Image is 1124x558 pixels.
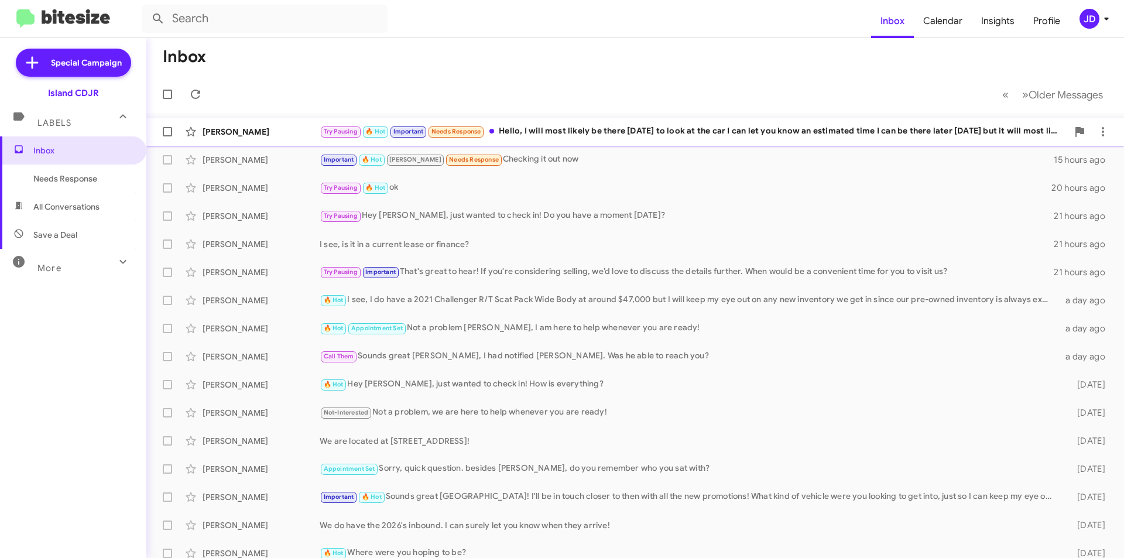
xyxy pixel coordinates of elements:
input: Search [142,5,388,33]
div: [PERSON_NAME] [203,463,320,475]
div: [PERSON_NAME] [203,210,320,222]
a: Insights [972,4,1024,38]
div: [PERSON_NAME] [203,182,320,194]
a: Profile [1024,4,1070,38]
div: 20 hours ago [1051,182,1115,194]
span: Labels [37,118,71,128]
div: [PERSON_NAME] [203,519,320,531]
span: Call Them [324,352,354,360]
span: 🔥 Hot [324,324,344,332]
span: Try Pausing [324,268,358,276]
div: a day ago [1058,323,1115,334]
div: [DATE] [1058,379,1115,391]
div: [DATE] [1058,491,1115,503]
div: [PERSON_NAME] [203,266,320,278]
span: Save a Deal [33,229,77,241]
div: [PERSON_NAME] [203,154,320,166]
div: Sounds great [GEOGRAPHIC_DATA]! I'll be in touch closer to then with all the new promotions! What... [320,490,1058,504]
div: Sounds great [PERSON_NAME], I had notified [PERSON_NAME]. Was he able to reach you? [320,350,1058,363]
div: [PERSON_NAME] [203,351,320,362]
span: Inbox [33,145,133,156]
span: 🔥 Hot [324,549,344,557]
span: 🔥 Hot [362,156,382,163]
span: Needs Response [449,156,499,163]
span: » [1022,87,1029,102]
span: All Conversations [33,201,100,213]
div: [PERSON_NAME] [203,295,320,306]
a: Calendar [914,4,972,38]
div: Sorry, quick question. besides [PERSON_NAME], do you remember who you sat with? [320,462,1058,475]
div: 21 hours ago [1054,266,1115,278]
div: Hey [PERSON_NAME], just wanted to check in! How is everything? [320,378,1058,391]
div: 15 hours ago [1054,154,1115,166]
span: Try Pausing [324,184,358,191]
span: Important [365,268,396,276]
div: We do have the 2026's inbound. I can surely let you know when they arrive! [320,519,1058,531]
div: Checking it out now [320,153,1054,166]
span: Try Pausing [324,212,358,220]
div: [PERSON_NAME] [203,323,320,334]
div: Not a problem, we are here to help whenever you are ready! [320,406,1058,419]
div: Hey [PERSON_NAME], just wanted to check in! Do you have a moment [DATE]? [320,209,1054,222]
span: Appointment Set [324,465,375,473]
div: I see, I do have a 2021 Challenger R/T Scat Pack Wide Body at around $47,000 but I will keep my e... [320,293,1058,307]
div: [DATE] [1058,519,1115,531]
a: Special Campaign [16,49,131,77]
div: Hello, I will most likely be there [DATE] to look at the car I can let you know an estimated time... [320,125,1068,138]
span: 🔥 Hot [362,493,382,501]
div: [DATE] [1058,435,1115,447]
div: We are located at [STREET_ADDRESS]! [320,435,1058,447]
button: Next [1015,83,1110,107]
span: More [37,263,61,273]
a: Inbox [871,4,914,38]
div: [PERSON_NAME] [203,379,320,391]
span: Appointment Set [351,324,403,332]
div: [DATE] [1058,463,1115,475]
div: [PERSON_NAME] [203,126,320,138]
span: 🔥 Hot [365,128,385,135]
span: Special Campaign [51,57,122,69]
span: Older Messages [1029,88,1103,101]
h1: Inbox [163,47,206,66]
span: [PERSON_NAME] [389,156,441,163]
div: [DATE] [1058,407,1115,419]
span: Try Pausing [324,128,358,135]
button: JD [1070,9,1111,29]
span: « [1002,87,1009,102]
div: Not a problem [PERSON_NAME], I am here to help whenever you are ready! [320,321,1058,335]
div: Island CDJR [48,87,99,99]
div: [PERSON_NAME] [203,491,320,503]
span: 🔥 Hot [365,184,385,191]
nav: Page navigation example [996,83,1110,107]
div: 21 hours ago [1054,238,1115,250]
span: Not-Interested [324,409,369,416]
div: ok [320,181,1051,194]
button: Previous [995,83,1016,107]
div: That's great to hear! If you're considering selling, we’d love to discuss the details further. Wh... [320,265,1054,279]
div: a day ago [1058,295,1115,306]
div: a day ago [1058,351,1115,362]
span: Important [324,156,354,163]
div: JD [1080,9,1099,29]
span: 🔥 Hot [324,381,344,388]
div: [PERSON_NAME] [203,238,320,250]
span: 🔥 Hot [324,296,344,304]
div: [PERSON_NAME] [203,407,320,419]
span: Needs Response [431,128,481,135]
span: Important [393,128,424,135]
div: [PERSON_NAME] [203,435,320,447]
span: Important [324,493,354,501]
span: Needs Response [33,173,133,184]
div: 21 hours ago [1054,210,1115,222]
div: I see, is it in a current lease or finance? [320,238,1054,250]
